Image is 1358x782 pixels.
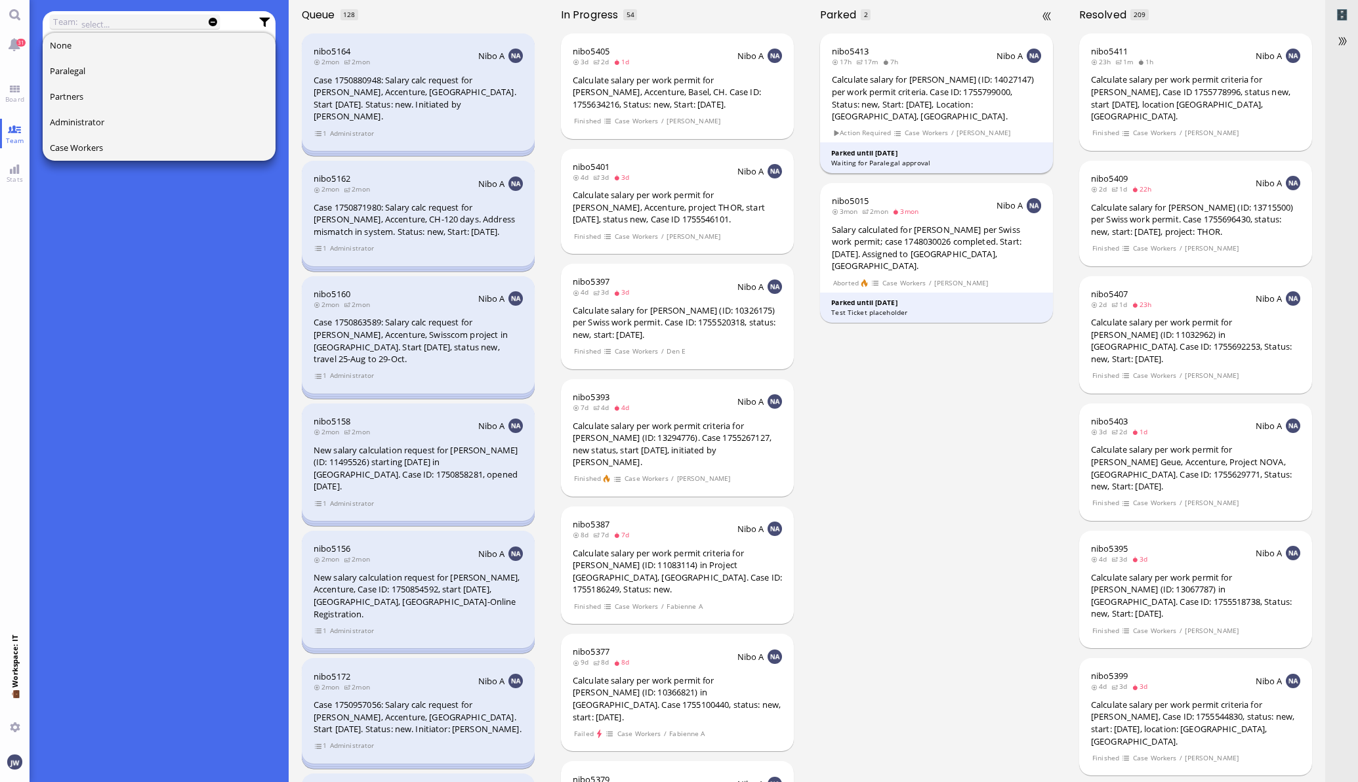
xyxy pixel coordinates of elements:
[1091,57,1115,66] span: 23h
[832,73,1041,122] div: Calculate salary for [PERSON_NAME] (ID: 14027147) per work permit criteria. Case ID: 1755799000, ...
[613,57,634,66] span: 1d
[670,473,674,484] span: /
[1091,571,1300,620] div: Calculate salary per work permit for [PERSON_NAME] (ID: 13067787) in [GEOGRAPHIC_DATA]. Case ID: ...
[831,158,1042,168] div: Waiting for Paralegal approval
[832,195,869,207] a: nibo5015
[1132,625,1177,636] span: Case Workers
[314,370,327,381] span: view 1 items
[833,278,859,289] span: Aborted
[1256,420,1283,432] span: Nibo A
[1286,176,1300,190] img: NA
[573,346,601,357] span: Finished
[573,304,782,341] div: Calculate salary for [PERSON_NAME] (ID: 10326175) per Swiss work permit. Case ID: 1755520318, sta...
[997,199,1023,211] span: Nibo A
[478,178,505,190] span: Nibo A
[1091,300,1111,309] span: 2d
[314,173,350,184] a: nibo5162
[344,300,374,309] span: 2mon
[737,281,764,293] span: Nibo A
[737,396,764,407] span: Nibo A
[661,601,665,612] span: /
[831,298,1042,308] div: Parked until [DATE]
[314,682,344,691] span: 2mon
[831,148,1042,158] div: Parked until [DATE]
[478,420,505,432] span: Nibo A
[314,243,327,254] span: view 1 items
[50,142,103,154] span: Case Workers
[614,346,659,357] span: Case Workers
[1185,243,1239,254] span: [PERSON_NAME]
[1132,752,1177,764] span: Case Workers
[882,278,926,289] span: Case Workers
[669,728,706,739] span: Fabienne A
[50,39,72,51] span: None
[997,50,1023,62] span: Nibo A
[1091,699,1300,747] div: Calculate salary per work permit criteria for [PERSON_NAME], Case ID: 1755544830, status: new, st...
[1111,427,1132,436] span: 2d
[661,115,665,127] span: /
[478,293,505,304] span: Nibo A
[1179,370,1183,381] span: /
[508,546,523,561] img: NA
[1256,50,1283,62] span: Nibo A
[573,391,609,403] a: nibo5393
[573,231,601,242] span: Finished
[1079,7,1131,22] span: Resolved
[314,543,350,554] a: nibo5156
[1132,127,1177,138] span: Case Workers
[1132,427,1152,436] span: 1d
[344,554,374,564] span: 2mon
[1138,57,1158,66] span: 1h
[1134,10,1145,19] span: 209
[573,276,609,287] span: nibo5397
[1091,443,1300,492] div: Calculate salary per work permit for [PERSON_NAME] Geue, Accenture, Project NOVA, [GEOGRAPHIC_DAT...
[832,45,869,57] span: nibo5413
[1091,184,1111,194] span: 2d
[593,173,613,182] span: 3d
[1111,554,1132,564] span: 3d
[1091,73,1300,122] div: Calculate salary per work permit criteria for [PERSON_NAME], Case ID 1755778996, status new, star...
[314,554,344,564] span: 2mon
[957,127,1011,138] span: [PERSON_NAME]
[573,115,601,127] span: Finished
[627,10,634,19] span: 54
[314,444,523,493] div: New salary calculation request for [PERSON_NAME] (ID: 11495526) starting [DATE] in [GEOGRAPHIC_DA...
[2,94,28,104] span: Board
[43,110,276,135] button: Administrator
[613,530,634,539] span: 7d
[478,675,505,687] span: Nibo A
[1286,419,1300,433] img: NA
[508,49,523,63] img: NA
[928,278,932,289] span: /
[573,173,593,182] span: 4d
[314,699,523,735] div: Case 1750957056: Salary calc request for [PERSON_NAME], Accenture, [GEOGRAPHIC_DATA]. Start [DATE...
[573,646,609,657] a: nibo5377
[737,651,764,663] span: Nibo A
[314,571,523,620] div: New salary calculation request for [PERSON_NAME], Accenture, Case ID: 1750854592, start [DATE], [...
[1091,543,1128,554] a: nibo5395
[314,300,344,309] span: 2mon
[344,184,374,194] span: 2mon
[856,57,882,66] span: 17m
[573,287,593,297] span: 4d
[1091,201,1300,238] div: Calculate salary for [PERSON_NAME] (ID: 13715500) per Swiss work permit. Case 1755696430, status:...
[831,308,1042,318] div: Test Ticket placeholder
[1132,497,1177,508] span: Case Workers
[1132,300,1156,309] span: 23h
[508,176,523,191] img: NA
[314,415,350,427] a: nibo5158
[1027,198,1041,213] img: NA
[7,754,22,769] img: You
[1111,300,1132,309] span: 1d
[904,127,949,138] span: Case Workers
[1091,288,1128,300] a: nibo5407
[1256,177,1283,189] span: Nibo A
[53,14,77,29] label: Team:
[508,674,523,688] img: NA
[624,473,669,484] span: Case Workers
[1286,674,1300,688] img: NA
[302,7,339,22] span: Queue
[573,45,609,57] span: nibo5405
[1132,554,1152,564] span: 3d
